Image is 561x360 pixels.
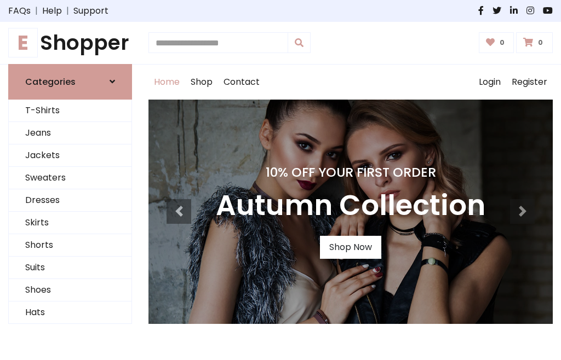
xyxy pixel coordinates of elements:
a: Home [148,65,185,100]
h1: Shopper [8,31,132,55]
a: Jeans [9,122,131,144]
a: Register [506,65,553,100]
a: Dresses [9,189,131,212]
a: Sweaters [9,167,131,189]
a: 0 [516,32,553,53]
a: Shop Now [320,236,381,259]
span: 0 [535,38,546,48]
a: Categories [8,64,132,100]
a: Skirts [9,212,131,234]
a: Hats [9,301,131,324]
span: E [8,28,38,57]
span: 0 [497,38,507,48]
h6: Categories [25,77,76,87]
a: Jackets [9,144,131,167]
span: | [31,4,42,18]
a: Support [73,4,108,18]
a: Help [42,4,62,18]
span: | [62,4,73,18]
a: T-Shirts [9,100,131,122]
h4: 10% Off Your First Order [216,165,485,180]
a: Login [473,65,506,100]
a: Shop [185,65,218,100]
a: FAQs [8,4,31,18]
a: EShopper [8,31,132,55]
a: Contact [218,65,265,100]
a: Shoes [9,279,131,301]
a: 0 [479,32,514,53]
a: Shorts [9,234,131,257]
a: Suits [9,257,131,279]
h3: Autumn Collection [216,189,485,223]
